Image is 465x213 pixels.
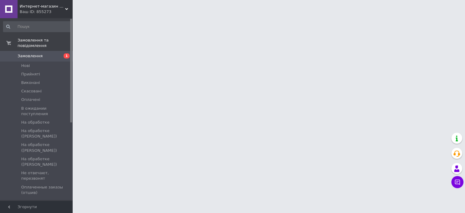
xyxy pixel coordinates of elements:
span: Не отвечают, перезвонят [21,170,71,181]
span: В ожидании поступления [21,106,71,117]
div: Ваш ID: 855273 [20,9,73,15]
span: На обработке ([PERSON_NAME]) [21,142,71,153]
span: Прийняті [21,72,40,77]
span: Оплаченные заказы (отшив) [21,185,71,195]
span: Виконані [21,80,40,85]
span: Интернет-магазин "Korni" [20,4,65,9]
span: 1 [64,53,70,58]
span: Замовлення та повідомлення [18,38,73,48]
span: На обработке [21,120,49,125]
span: Замовлення [18,53,43,59]
span: На обработке ([PERSON_NAME]) [21,128,71,139]
span: На обработке ([PERSON_NAME]) [21,156,71,167]
span: Оплачені [21,97,40,102]
span: Скасовані [21,88,42,94]
button: Чат з покупцем [451,176,463,188]
input: Пошук [3,21,71,32]
span: Нові [21,63,30,68]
